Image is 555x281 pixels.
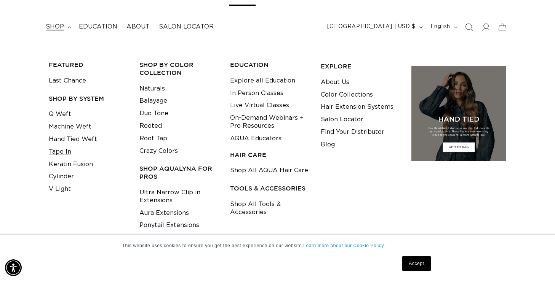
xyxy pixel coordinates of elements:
a: Hand Tied Weft [49,133,97,146]
a: Live Virtual Classes [230,99,289,112]
h3: TOOLS & ACCESSORIES [230,184,309,192]
a: Shop All Tools & Accessories [230,198,309,219]
button: English [426,20,461,34]
p: This website uses cookies to ensure you get the best experience on our website. [122,242,433,249]
a: Aura Extensions [139,207,189,219]
h3: Shop by Color Collection [139,61,218,77]
summary: shop [41,18,74,35]
h3: EDUCATION [230,61,309,69]
div: Accessibility Menu [5,259,22,276]
a: Blog [321,138,335,151]
a: V Light [49,183,71,195]
a: Learn more about our Cookie Policy. [303,243,385,248]
iframe: Chat Widget [517,244,555,281]
a: About Us [321,76,349,89]
span: About [126,23,150,31]
a: AQUA Educators [230,132,281,145]
span: shop [46,23,64,31]
a: Keratin Fusion [49,158,93,171]
a: Machine Weft [49,121,91,133]
a: Duo Tone [139,107,168,120]
summary: Search [461,19,477,35]
h3: EXPLORE [321,62,400,70]
h3: SHOP BY SYSTEM [49,95,128,103]
span: [GEOGRAPHIC_DATA] | USD $ [327,23,416,31]
h3: FEATURED [49,61,128,69]
a: In Person Classes [230,87,283,100]
a: Hair Extension Systems [321,101,393,113]
a: Tape In [49,146,71,158]
a: Balayage [139,95,167,107]
a: Naturals [139,83,165,95]
h3: HAIR CARE [230,151,309,159]
a: Last Chance [49,75,86,87]
a: On-Demand Webinars + Pro Resources [230,112,309,132]
a: Education [74,18,122,35]
span: Education [79,23,117,31]
a: Shop All AQUA Hair Care [230,164,308,177]
span: Salon Locator [159,23,214,31]
a: Cylinder [49,170,74,183]
a: Explore all Education [230,75,295,87]
a: Crazy Colors [139,145,178,157]
h3: Shop AquaLyna for Pros [139,165,218,181]
span: English [430,23,450,31]
a: Salon Locator [321,113,363,126]
a: Accept [402,256,430,271]
a: Color Collections [321,89,373,101]
a: Salon Locator [154,18,218,35]
a: Ultra Narrow Clip in Extensions [139,186,218,207]
a: Ponytail Extensions [139,219,199,232]
a: Rooted [139,120,162,132]
button: [GEOGRAPHIC_DATA] | USD $ [323,20,426,34]
a: Find Your Distributor [321,126,384,138]
a: Root Tap [139,132,167,145]
a: Q Weft [49,108,71,121]
a: About [122,18,154,35]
